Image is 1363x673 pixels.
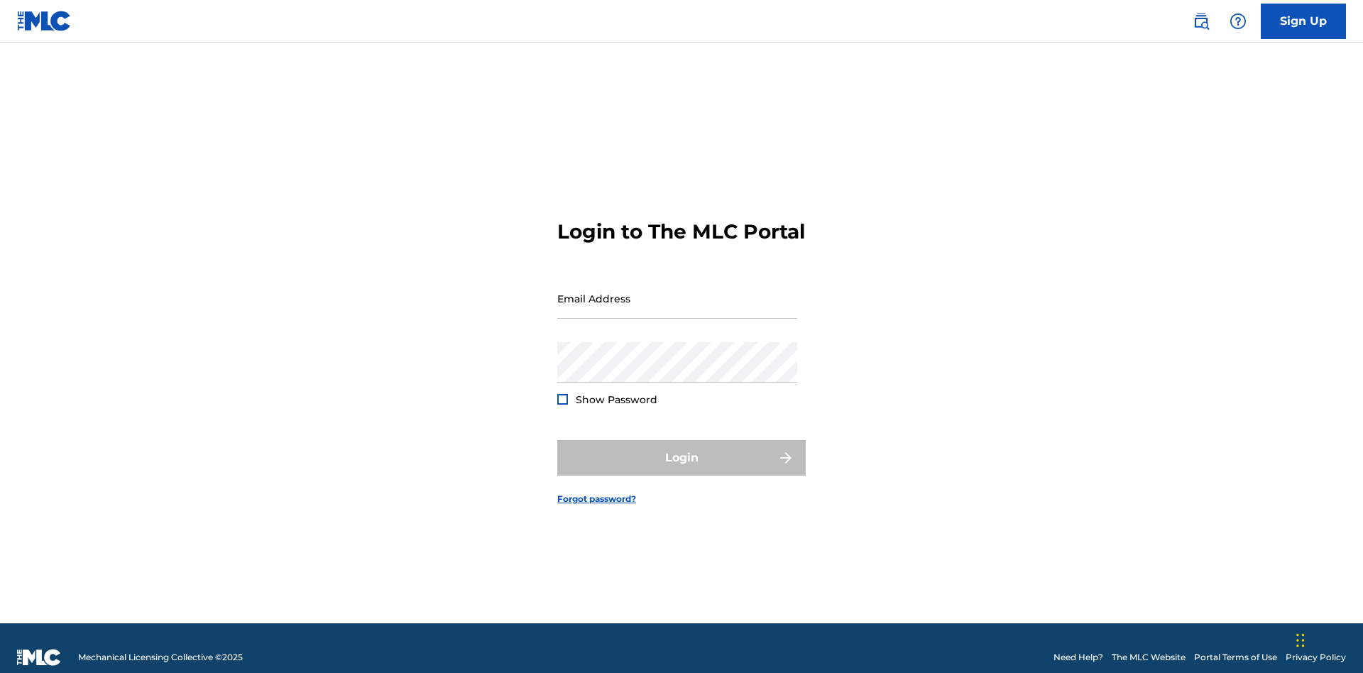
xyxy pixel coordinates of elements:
[1292,605,1363,673] iframe: Chat Widget
[1230,13,1247,30] img: help
[1193,13,1210,30] img: search
[576,393,657,406] span: Show Password
[557,493,636,505] a: Forgot password?
[1261,4,1346,39] a: Sign Up
[1286,651,1346,664] a: Privacy Policy
[1296,619,1305,662] div: Drag
[17,649,61,666] img: logo
[78,651,243,664] span: Mechanical Licensing Collective © 2025
[1194,651,1277,664] a: Portal Terms of Use
[557,219,805,244] h3: Login to The MLC Portal
[1053,651,1103,664] a: Need Help?
[1112,651,1186,664] a: The MLC Website
[1224,7,1252,35] div: Help
[1187,7,1215,35] a: Public Search
[17,11,72,31] img: MLC Logo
